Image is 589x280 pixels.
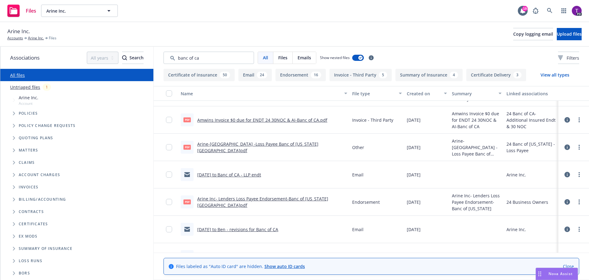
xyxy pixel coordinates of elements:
[572,6,582,16] img: photo
[166,199,172,205] input: Toggle Row Selected
[28,35,44,41] a: Arine Inc.
[183,145,191,149] span: pdf
[506,90,556,97] div: Linked associations
[576,226,583,233] a: more
[263,54,268,61] span: All
[563,263,574,270] a: Close
[506,141,556,154] div: 24 Banc of [US_STATE] -Loss Payee
[220,72,230,78] div: 50
[183,117,191,122] span: pdf
[257,72,267,78] div: 24
[407,199,421,205] span: [DATE]
[576,171,583,178] a: more
[166,144,172,150] input: Toggle Row Selected
[352,117,393,123] span: Invoice - Third Party
[166,117,172,123] input: Toggle Row Selected
[19,161,35,164] span: Claims
[238,69,272,81] button: Email
[544,5,556,17] a: Search
[49,35,56,41] span: Files
[311,72,321,78] div: 16
[407,117,421,123] span: [DATE]
[449,86,504,101] button: Summary
[504,86,558,101] button: Linked associations
[506,199,548,205] div: 24 Business Owners
[122,52,144,64] button: SearchSearch
[19,94,38,101] span: Arine Inc.
[19,185,39,189] span: Invoices
[7,35,23,41] a: Accounts
[567,55,579,61] span: Filters
[549,271,573,276] span: Nova Assist
[19,112,38,115] span: Policies
[407,172,421,178] span: [DATE]
[452,90,495,97] div: Summary
[529,5,542,17] a: Report a Bug
[19,222,48,226] span: Certificates
[166,90,172,97] input: Select all
[122,52,144,64] div: Search
[41,5,118,17] button: Arine Inc.
[352,144,364,151] span: Other
[19,101,38,106] span: Account
[404,86,450,101] button: Created on
[558,52,579,64] button: Filters
[26,8,36,13] span: Files
[506,172,526,178] div: Arine Inc.
[298,54,311,61] span: Emails
[178,86,350,101] button: Name
[19,136,53,140] span: Quoting plans
[576,116,583,124] a: more
[122,55,127,60] svg: Search
[466,69,526,81] button: Certificate Delivery
[183,199,191,204] span: pdf
[197,141,318,153] a: Arine-[GEOGRAPHIC_DATA] -Loss Payee Banc of [US_STATE][GEOGRAPHIC_DATA]pdf
[352,90,395,97] div: File type
[557,31,582,37] span: Upload files
[275,69,326,81] button: Endorsement
[164,69,235,81] button: Certificate of insurance
[379,72,387,78] div: 5
[536,268,544,280] div: Drag to move
[350,86,404,101] button: File type
[7,27,30,35] span: Arine Inc.
[264,263,305,269] a: Show auto ID cards
[329,69,392,81] button: Invoice - Third Party
[576,198,583,206] a: more
[452,110,501,130] span: Amwins Invoice $0 due for ENDT 24 30NOC & AI-Banc of CA
[450,72,458,78] div: 4
[197,196,328,208] a: Arine Inc- Lenders Loss Payee Endorsement-Banc of [US_STATE][GEOGRAPHIC_DATA]pdf
[320,55,350,60] span: Show nested files
[536,268,578,280] button: Nova Assist
[531,69,579,81] button: View all types
[19,124,75,128] span: Policy change requests
[181,90,341,97] div: Name
[506,110,556,130] div: 24 Banc of CA-Additional Insured Endt & 30 NOC
[395,69,463,81] button: Summary of Insurance
[197,172,261,178] a: [DATE] to Banc of CA - LLP endt
[407,226,421,233] span: [DATE]
[558,55,579,61] span: Filters
[352,226,364,233] span: Email
[352,172,364,178] span: Email
[164,52,254,64] input: Search by keyword...
[10,54,40,62] span: Associations
[407,90,441,97] div: Created on
[513,28,553,40] button: Copy logging email
[10,72,25,78] a: All files
[407,144,421,151] span: [DATE]
[278,54,287,61] span: Files
[19,271,30,275] span: BORs
[576,144,583,151] a: more
[10,84,40,90] a: Untriaged files
[522,6,528,11] div: 19
[5,2,39,19] a: Files
[506,226,526,233] div: Arine Inc.
[166,172,172,178] input: Toggle Row Selected
[197,117,327,123] a: Amwins Invoice $0 due for ENDT 24 30NOC & AI-Banc of CA.pdf
[19,148,38,152] span: Matters
[513,31,553,37] span: Copy logging email
[352,199,380,205] span: Endorsement
[176,263,305,270] span: Files labeled as "Auto ID card" are hidden.
[452,138,501,157] span: Arine-[GEOGRAPHIC_DATA] -Loss Payee Banc of [US_STATE]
